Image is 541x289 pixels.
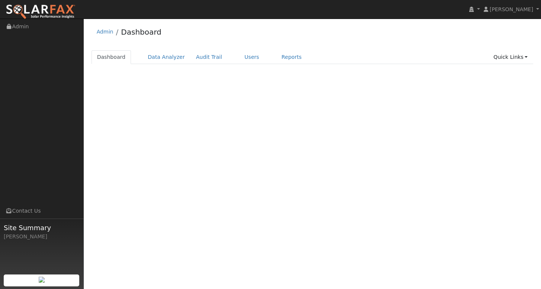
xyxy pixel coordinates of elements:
a: Reports [276,50,307,64]
a: Audit Trail [191,50,228,64]
a: Quick Links [488,50,533,64]
a: Admin [97,29,113,35]
a: Data Analyzer [142,50,191,64]
a: Users [239,50,265,64]
img: SolarFax [6,4,76,20]
a: Dashboard [121,28,161,36]
img: retrieve [39,277,45,283]
div: [PERSON_NAME] [4,233,80,241]
span: Site Summary [4,223,80,233]
span: [PERSON_NAME] [490,6,533,12]
a: Dashboard [92,50,131,64]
